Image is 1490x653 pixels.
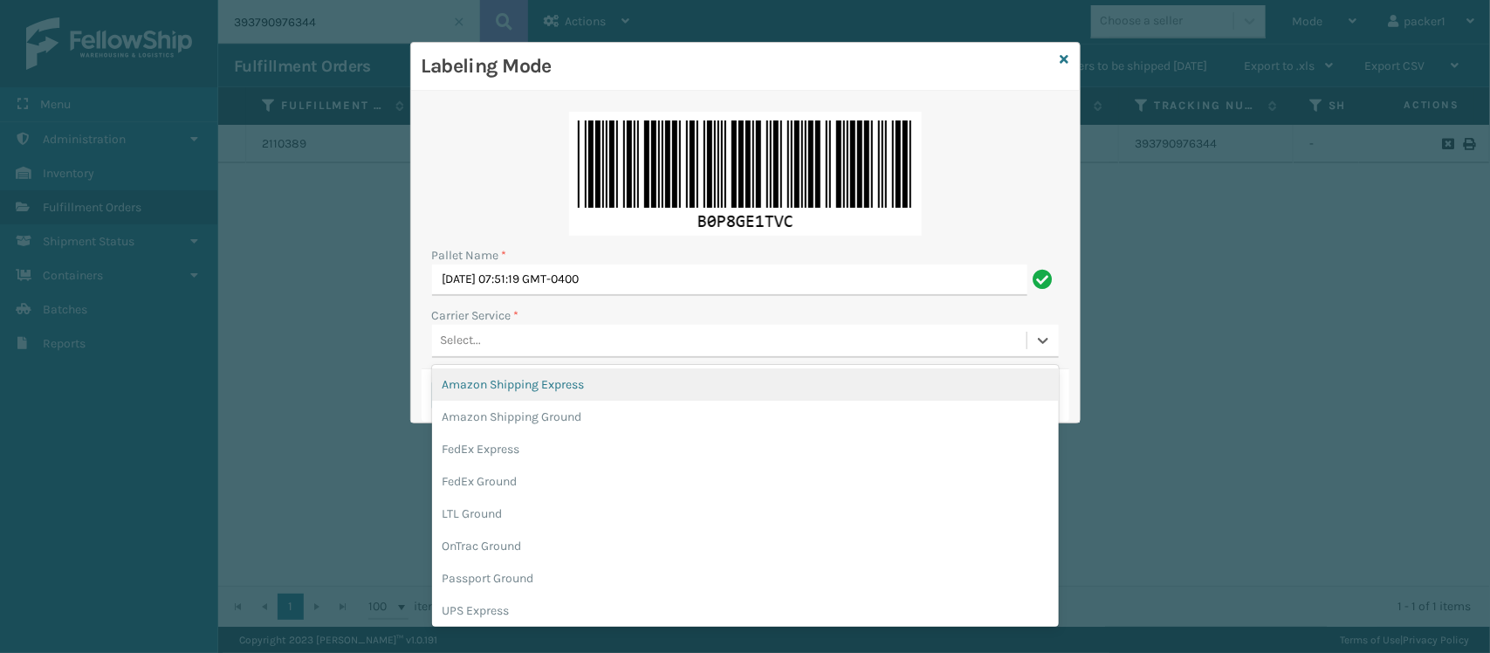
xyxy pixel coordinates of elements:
[432,530,1059,562] div: OnTrac Ground
[432,595,1059,627] div: UPS Express
[432,562,1059,595] div: Passport Ground
[432,368,1059,401] div: Amazon Shipping Express
[422,53,1054,79] h3: Labeling Mode
[432,465,1059,498] div: FedEx Ground
[432,401,1059,433] div: Amazon Shipping Ground
[441,332,482,350] div: Select...
[432,306,519,325] label: Carrier Service
[432,246,507,265] label: Pallet Name
[432,498,1059,530] div: LTL Ground
[432,433,1059,465] div: FedEx Express
[569,112,922,236] img: mievqAAAABklEQVQDAJyqNZDHJbw2AAAAAElFTkSuQmCC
